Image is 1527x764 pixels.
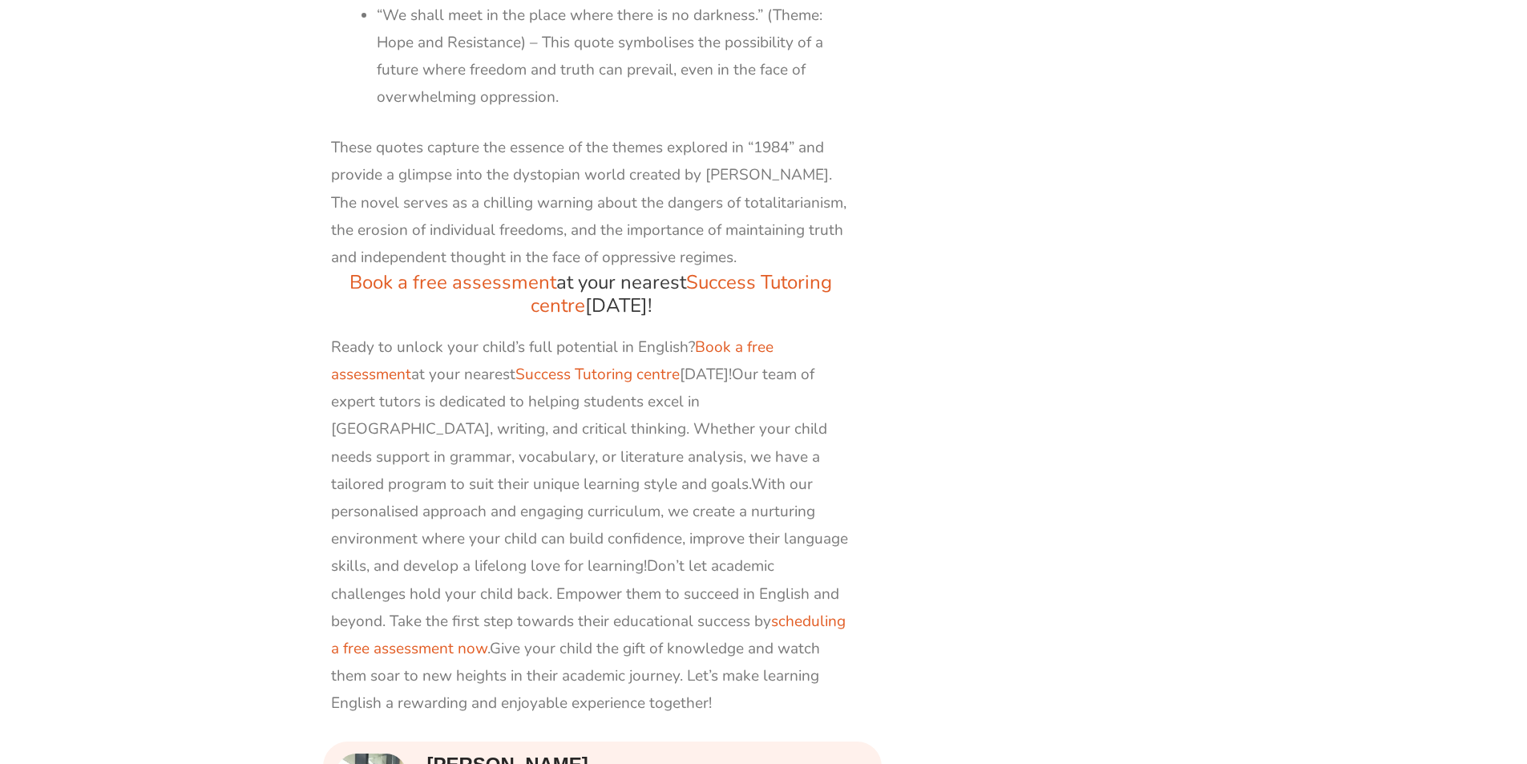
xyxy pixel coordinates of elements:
iframe: Chat Widget [1447,687,1527,764]
a: Book a free assessment [349,269,556,295]
div: Ready to unlock your child’s full potential in English? at your nearest [DATE]!Our team of expert... [331,271,852,717]
h4: at your nearest [DATE]! [331,271,852,317]
a: Success Tutoring centre [531,269,833,318]
li: “We shall meet in the place where there is no darkness.” (Theme: Hope and Resistance) – This quot... [377,2,852,111]
a: Success Tutoring centre [515,364,680,385]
